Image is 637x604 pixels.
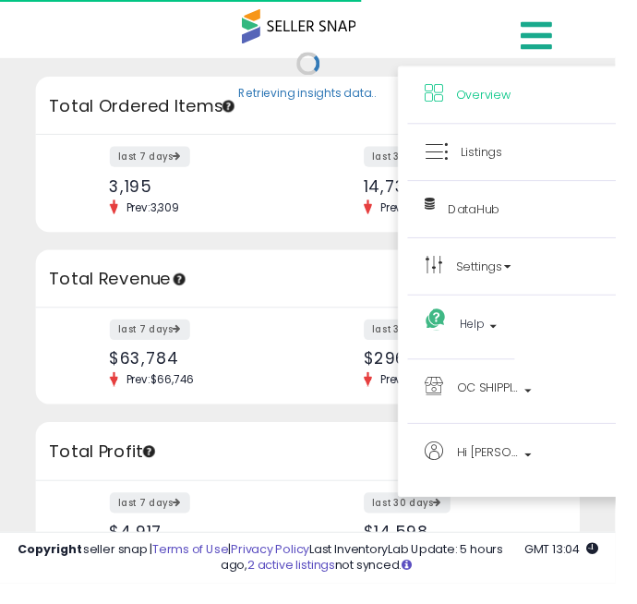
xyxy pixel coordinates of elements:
a: Listings [439,146,631,169]
span: Overview [472,90,529,107]
a: Help [439,323,515,354]
span: Help [476,323,501,346]
a: Settings [439,264,631,287]
i: Get Help [439,319,463,342]
a: DataHub [439,205,631,228]
span: DataHub [463,208,517,225]
span: Listings [477,149,520,166]
a: Hi [PERSON_NAME] [439,456,631,496]
span: OC SHIPPIN [473,390,537,413]
span: Hi [PERSON_NAME] [473,456,537,479]
a: Overview [439,87,631,110]
div: Retrieving insights data.. [247,89,391,105]
a: OC SHIPPIN [439,390,631,420]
